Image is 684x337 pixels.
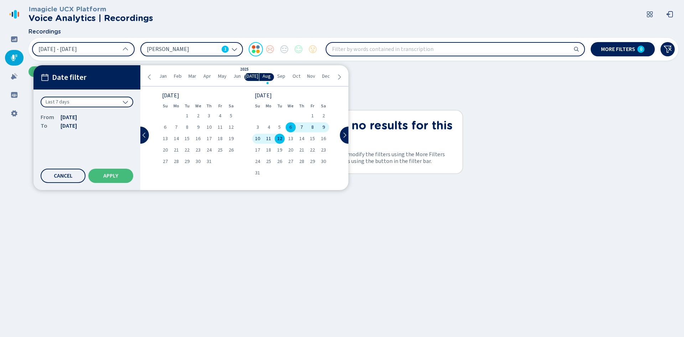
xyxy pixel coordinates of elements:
[46,98,69,106] span: Last 7 days
[263,157,274,167] div: Mon Aug 25 2025
[318,145,329,155] div: Sat Aug 23 2025
[188,73,196,79] span: Mar
[182,157,193,167] div: Tue Jul 29 2025
[322,113,325,118] span: 2
[160,157,171,167] div: Sun Jul 27 2025
[5,50,24,66] div: Recordings
[193,122,204,132] div: Wed Jul 09 2025
[322,73,330,79] span: Dec
[660,42,675,56] button: Clear filters
[160,145,171,155] div: Sun Jul 20 2025
[162,93,234,98] div: [DATE]
[288,148,293,153] span: 20
[266,103,271,108] abbr: Monday
[174,148,179,153] span: 21
[193,134,204,144] div: Wed Jul 16 2025
[263,122,274,132] div: Mon Aug 04 2025
[171,134,182,144] div: Mon Jul 14 2025
[255,159,260,164] span: 24
[318,134,329,144] div: Sat Aug 16 2025
[245,73,258,79] span: [DATE]
[226,111,237,121] div: Sat Jul 05 2025
[307,111,318,121] div: Fri Aug 01 2025
[193,157,204,167] div: Wed Jul 30 2025
[196,148,201,153] span: 23
[321,136,326,141] span: 16
[640,46,642,52] span: 0
[28,5,153,13] h3: Imagicle UCX Platform
[666,11,673,18] svg: box-arrow-left
[204,134,215,144] div: Thu Jul 17 2025
[171,145,182,155] div: Mon Jul 21 2025
[41,169,85,183] button: Cancel
[5,68,24,84] div: Alarms
[32,42,135,56] button: [DATE] - [DATE]
[326,43,584,56] input: Filter by words contained in transcription
[285,145,296,155] div: Wed Aug 20 2025
[218,148,223,153] span: 25
[591,42,655,56] button: More filters0
[28,66,77,77] button: Upload
[288,159,293,164] span: 27
[186,125,188,130] span: 8
[263,145,274,155] div: Mon Aug 18 2025
[255,170,260,175] span: 31
[61,122,77,130] span: [DATE]
[160,122,171,132] div: Sun Jul 06 2025
[299,136,304,141] span: 14
[233,73,241,79] span: Jun
[41,113,55,122] span: From
[208,113,210,118] span: 3
[54,173,73,179] span: Cancel
[285,134,296,144] div: Wed Aug 13 2025
[274,157,285,167] div: Tue Aug 26 2025
[197,125,199,130] span: 9
[224,46,227,53] span: 1
[207,159,212,164] span: 31
[28,13,153,23] h2: Voice Analytics | Recordings
[160,134,171,144] div: Sun Jul 13 2025
[214,111,226,121] div: Fri Jul 04 2025
[277,136,282,141] span: 12
[174,136,179,141] span: 14
[174,159,179,164] span: 28
[204,145,215,155] div: Thu Jul 24 2025
[296,134,307,144] div: Thu Aug 14 2025
[229,136,234,141] span: 19
[296,145,307,155] div: Thu Aug 21 2025
[193,145,204,155] div: Wed Jul 23 2025
[171,122,182,132] div: Mon Jul 07 2025
[322,125,325,130] span: 9
[229,125,234,130] span: 12
[182,122,193,132] div: Tue Jul 08 2025
[229,103,234,108] abbr: Saturday
[182,134,193,144] div: Tue Jul 15 2025
[277,103,282,108] abbr: Tuesday
[232,46,237,52] svg: chevron-down
[5,31,24,47] div: Dashboard
[252,145,263,155] div: Sun Aug 17 2025
[292,73,300,79] span: Oct
[147,74,152,80] svg: chevron-left
[321,159,326,164] span: 30
[274,145,285,155] div: Tue Aug 19 2025
[11,91,18,98] svg: groups-filled
[214,134,226,144] div: Fri Jul 18 2025
[574,46,579,52] svg: search
[229,148,234,153] span: 26
[185,159,190,164] span: 29
[336,74,342,80] svg: chevron-right
[274,134,285,144] div: Tue Aug 12 2025
[204,111,215,121] div: Thu Jul 03 2025
[263,134,274,144] div: Mon Aug 11 2025
[11,36,18,43] svg: dashboard-filled
[300,125,303,130] span: 7
[299,159,304,164] span: 28
[311,113,314,118] span: 1
[203,73,211,79] span: Apr
[252,157,263,167] div: Sun Aug 24 2025
[289,125,292,130] span: 6
[163,103,168,108] abbr: Sunday
[299,148,304,153] span: 21
[278,125,281,130] span: 5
